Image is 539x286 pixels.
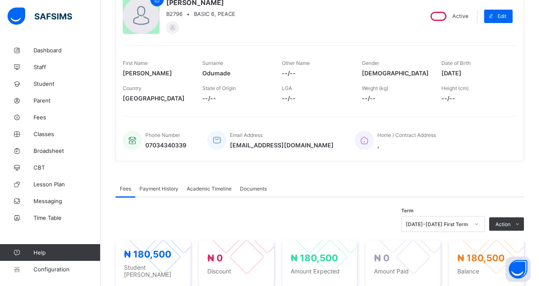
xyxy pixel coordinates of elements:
[34,266,100,273] span: Configuration
[145,142,186,149] span: 07034340339
[230,142,334,149] span: [EMAIL_ADDRESS][DOMAIN_NAME]
[34,97,101,104] span: Parent
[166,11,235,17] div: •
[362,85,388,91] span: Weight (kg)
[34,64,101,70] span: Staff
[145,132,180,138] span: Phone Number
[282,70,349,77] span: --/--
[441,70,508,77] span: [DATE]
[187,186,232,192] span: Academic Timeline
[406,221,469,227] div: [DATE]-[DATE] First Term
[34,249,100,256] span: Help
[291,268,349,275] span: Amount Expected
[34,47,101,54] span: Dashboard
[34,131,101,137] span: Classes
[362,95,429,102] span: --/--
[34,164,101,171] span: CBT
[498,13,506,19] span: Edit
[34,114,101,121] span: Fees
[8,8,72,25] img: safsims
[401,208,413,214] span: Term
[123,95,190,102] span: [GEOGRAPHIC_DATA]
[441,60,471,66] span: Date of Birth
[374,268,432,275] span: Amount Paid
[441,85,469,91] span: Height (cm)
[441,95,508,102] span: --/--
[377,132,436,138] span: Home / Contract Address
[120,186,131,192] span: Fees
[34,198,101,204] span: Messaging
[240,186,267,192] span: Documents
[495,221,511,227] span: Action
[123,60,148,66] span: First Name
[282,95,349,102] span: --/--
[202,60,223,66] span: Surname
[457,268,516,275] span: Balance
[377,142,436,149] span: ,
[124,249,171,260] span: ₦ 180,500
[202,70,269,77] span: Odumade
[362,60,379,66] span: Gender
[207,268,266,275] span: Discount
[374,253,389,263] span: ₦ 0
[457,253,505,263] span: ₦ 180,500
[166,11,183,17] span: B2796
[207,253,223,263] span: ₦ 0
[34,181,101,188] span: Lesson Plan
[123,85,142,91] span: Country
[139,186,178,192] span: Payment History
[202,95,269,102] span: --/--
[123,70,190,77] span: [PERSON_NAME]
[194,11,235,17] span: BASIC 6, PEACE
[291,253,338,263] span: ₦ 180,500
[362,70,429,77] span: [DEMOGRAPHIC_DATA]
[34,80,101,87] span: Student
[505,257,531,282] button: Open asap
[34,214,101,221] span: Time Table
[124,264,182,278] span: Student [PERSON_NAME]
[34,147,101,154] span: Broadsheet
[202,85,236,91] span: State of Origin
[230,132,263,138] span: Email Address
[452,13,468,19] span: Active
[282,60,310,66] span: Other Name
[282,85,292,91] span: LGA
